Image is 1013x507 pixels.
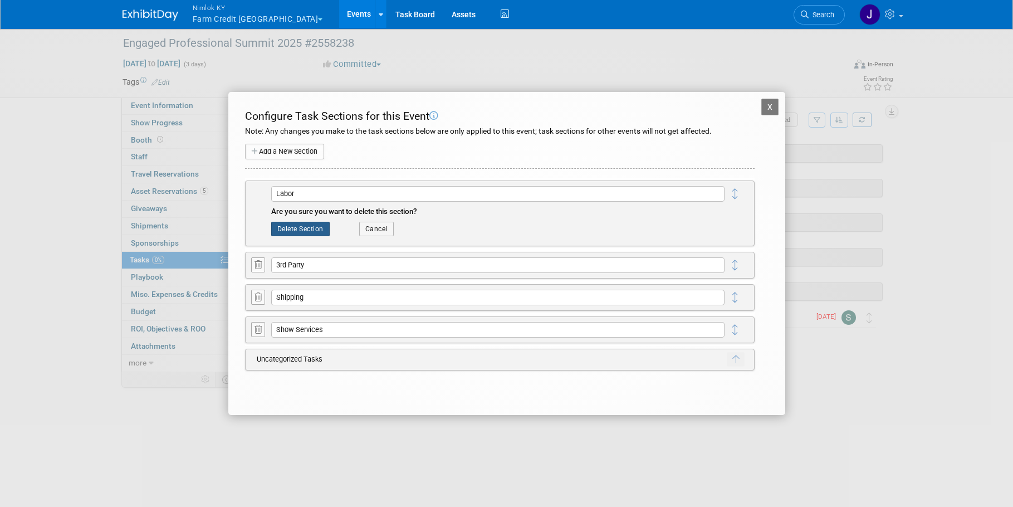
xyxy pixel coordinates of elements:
input: Enter section name [271,322,725,338]
input: Enter section name [271,257,725,273]
div: Are you sure you want to delete this section? [271,203,725,217]
td: Uncategorized Tasks [251,352,727,367]
i: Click and drag to reorder sections [727,320,743,339]
span: Search [809,11,834,19]
i: Delete Section [255,261,262,269]
div: Note: Any changes you make to the task sections below are only applied to this event; task sectio... [245,124,755,136]
button: Cancel [359,222,394,236]
a: Search [794,5,845,25]
button: Delete Section [271,222,330,236]
i: Click and drag to reorder sections [727,255,743,275]
i: Delete Section [255,293,262,301]
span: Nimlok KY [193,2,323,13]
img: ExhibitDay [123,9,178,21]
i: Click and drag to reorder sections [727,287,743,307]
div: Configure Task Sections for this Event [245,109,755,124]
i: Click and drag to reorder sections [727,184,743,203]
img: Jamie Dunn [859,4,880,25]
input: Enter section name [271,186,725,202]
button: Add a New Section [245,144,324,159]
button: X [761,99,779,115]
input: Enter section name [271,290,725,305]
i: Move uncategorized tasks to the top [732,355,739,364]
i: Delete Section [255,325,262,334]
